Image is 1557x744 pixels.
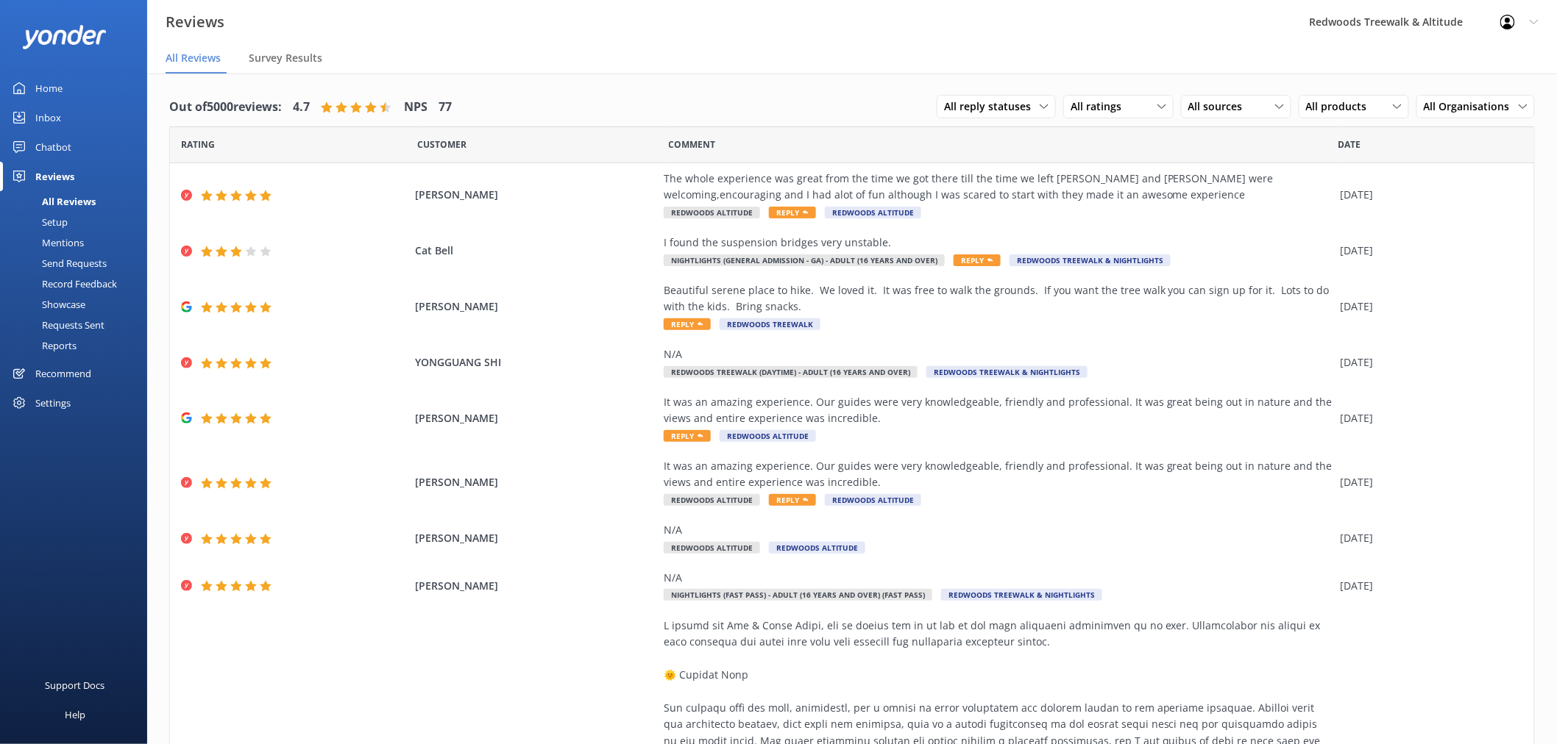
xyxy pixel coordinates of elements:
span: Reply [664,430,711,442]
div: Inbox [35,103,61,132]
span: Redwoods Treewalk (Daytime) - Adult (16 years and over) [664,366,918,378]
a: Reports [9,335,147,356]
img: yonder-white-logo.png [22,25,107,49]
span: Redwoods Altitude [664,494,760,506]
span: All Reviews [166,51,221,65]
span: Redwoods Altitude [664,542,760,554]
div: Reviews [35,162,74,191]
div: [DATE] [1341,474,1516,490]
div: N/A [664,522,1333,538]
div: I found the suspension bridges very unstable. [664,235,1333,251]
span: [PERSON_NAME] [415,187,656,203]
span: Redwoods Treewalk [720,318,820,330]
div: Chatbot [35,132,71,162]
span: All ratings [1071,99,1130,115]
span: Date [1338,137,1361,151]
span: [PERSON_NAME] [415,298,656,315]
div: [DATE] [1341,354,1516,371]
div: Record Feedback [9,273,117,294]
span: Survey Results [249,51,322,65]
span: [PERSON_NAME] [415,578,656,594]
span: All reply statuses [944,99,1040,115]
span: YONGGUANG SHI [415,354,656,371]
span: Reply [664,318,711,330]
span: Redwoods Altitude [825,494,921,506]
a: Mentions [9,232,147,253]
span: Redwoods Altitude [825,207,921,218]
span: Redwoods Treewalk & Nightlights [941,589,1102,601]
span: Redwoods Altitude [720,430,816,442]
div: Recommend [35,359,91,388]
div: N/A [664,570,1333,586]
a: Record Feedback [9,273,147,294]
div: [DATE] [1341,578,1516,594]
span: Redwoods Treewalk & Nightlights [926,366,1088,378]
span: [PERSON_NAME] [415,530,656,546]
span: All sources [1188,99,1252,115]
div: Reports [9,335,77,356]
a: All Reviews [9,191,147,212]
div: Setup [9,212,68,232]
span: Reply [769,494,816,506]
div: [DATE] [1341,243,1516,259]
span: Nightlights (General Admission - GA) - Adult (16 years and over) [664,254,945,266]
div: Home [35,74,63,103]
div: Send Requests [9,253,107,273]
span: Redwoods Altitude [664,207,760,218]
span: Redwoods Altitude [769,542,865,554]
h4: NPS [404,98,428,117]
span: Date [417,137,467,151]
div: [DATE] [1341,298,1516,315]
h4: 4.7 [293,98,310,117]
div: It was an amazing experience. Our guides were very knowledgeable, friendly and professional. It w... [664,394,1333,427]
div: Mentions [9,232,84,253]
div: Requests Sent [9,315,104,335]
a: Showcase [9,294,147,315]
h4: 77 [439,98,452,117]
span: Reply [954,254,1001,266]
span: All Organisations [1424,99,1519,115]
span: Nightlights (Fast Pass) - Adult (16 years and over) (Fast Pass) [664,589,932,601]
span: Redwoods Treewalk & Nightlights [1010,254,1171,266]
div: Settings [35,388,71,418]
div: All Reviews [9,191,96,212]
span: Date [181,137,215,151]
span: All products [1306,99,1376,115]
h4: Out of 5000 reviews: [169,98,282,117]
h3: Reviews [166,10,224,34]
div: [DATE] [1341,530,1516,546]
div: Beautiful serene place to hike. We loved it. It was free to walk the grounds. If you want the tre... [664,282,1333,315]
div: It was an amazing experience. Our guides were very knowledgeable, friendly and professional. It w... [664,458,1333,491]
div: Support Docs [46,670,105,700]
span: Question [669,137,716,151]
span: Reply [769,207,816,218]
span: [PERSON_NAME] [415,474,656,490]
span: Cat Bell [415,243,656,259]
div: [DATE] [1341,410,1516,426]
span: [PERSON_NAME] [415,410,656,426]
a: Setup [9,212,147,232]
div: The whole experience was great from the time we got there till the time we left [PERSON_NAME] and... [664,171,1333,204]
a: Send Requests [9,253,147,273]
div: N/A [664,346,1333,362]
a: Requests Sent [9,315,147,335]
div: Help [65,700,85,729]
div: Showcase [9,294,85,315]
div: [DATE] [1341,187,1516,203]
